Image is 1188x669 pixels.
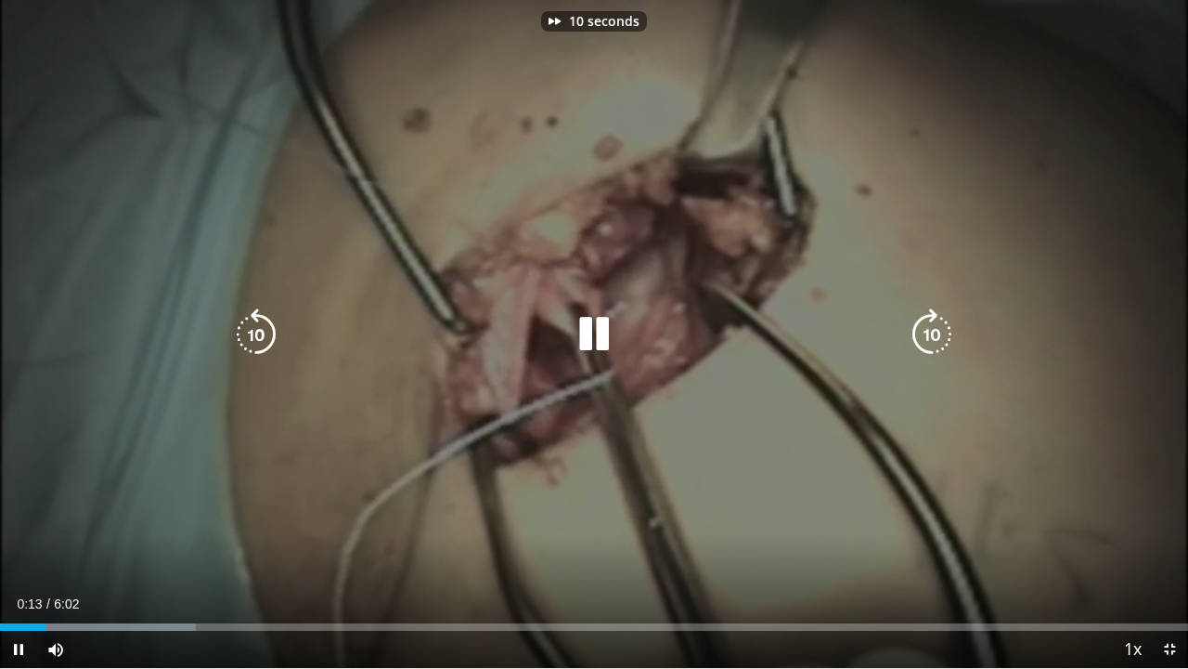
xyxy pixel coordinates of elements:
span: 6:02 [54,597,79,611]
p: 10 seconds [569,15,639,28]
span: / [46,597,50,611]
button: Playback Rate [1114,631,1151,668]
span: 0:13 [17,597,42,611]
button: Exit Fullscreen [1151,631,1188,668]
button: Mute [37,631,74,668]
